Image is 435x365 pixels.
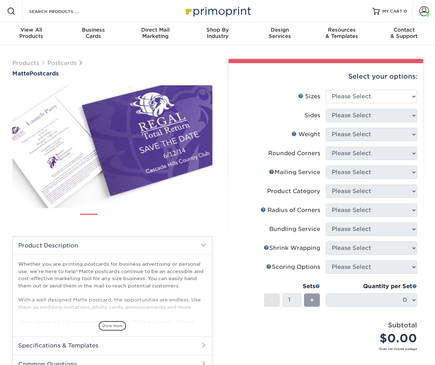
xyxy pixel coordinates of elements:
div: Scoring Options [266,263,320,271]
a: Contact& Support [373,22,435,45]
div: & Templates [311,27,373,39]
img: Matte 01 [12,78,212,216]
h2: Specifications & Templates [13,336,212,354]
div: Bundling Service [269,225,320,233]
span: Resources [311,27,373,33]
div: Shrink Wrapping [264,244,320,252]
div: Select your options: [234,63,417,90]
h1: Postcards [12,70,212,77]
a: DesignServices [249,22,311,45]
div: & Support [373,27,435,39]
input: SEARCH PRODUCTS..... [28,7,97,15]
div: Sizes [298,92,320,101]
span: MY CART [382,8,402,14]
p: Whether you are printing postcards for business advertising or personal use, we’re here to help! ... [18,260,206,346]
div: Marketing [124,27,186,39]
a: Products [12,60,39,66]
img: Primoprint [183,4,253,19]
a: Postcards [47,60,77,66]
strong: Subtotal [388,321,417,329]
div: Mailing Service [269,168,320,177]
div: Radius of Corners [261,206,320,214]
span: Business [62,27,124,33]
h2: Product Description [13,237,212,254]
span: 0 [404,9,407,14]
span: Design [249,27,311,33]
a: Resources& Templates [311,22,373,45]
img: Postcards 03 [127,211,145,228]
div: Sets [264,282,320,291]
small: *Does not include postage [240,347,417,351]
a: Direct MailMarketing [124,22,186,45]
div: Product Category [267,187,320,195]
div: Sides [304,111,320,120]
div: Weight [291,130,320,139]
span: show more [99,321,126,331]
span: Shop By [186,27,249,33]
a: MattePostcards [12,70,212,77]
a: BusinessCards [62,22,124,45]
div: Cards [62,27,124,39]
span: Direct Mail [124,27,186,33]
div: $0.00 [331,330,417,347]
div: Services [249,27,311,39]
div: Quantity per Set [326,282,417,291]
span: - [270,295,273,305]
span: Matte [12,70,29,77]
span: Contact [373,27,435,33]
div: Industry [186,27,249,39]
div: Rounded Corners [268,149,320,158]
img: Postcards 02 [104,211,121,228]
img: Postcards 01 [80,211,98,229]
span: + [310,295,314,305]
a: Shop ByIndustry [186,22,249,45]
